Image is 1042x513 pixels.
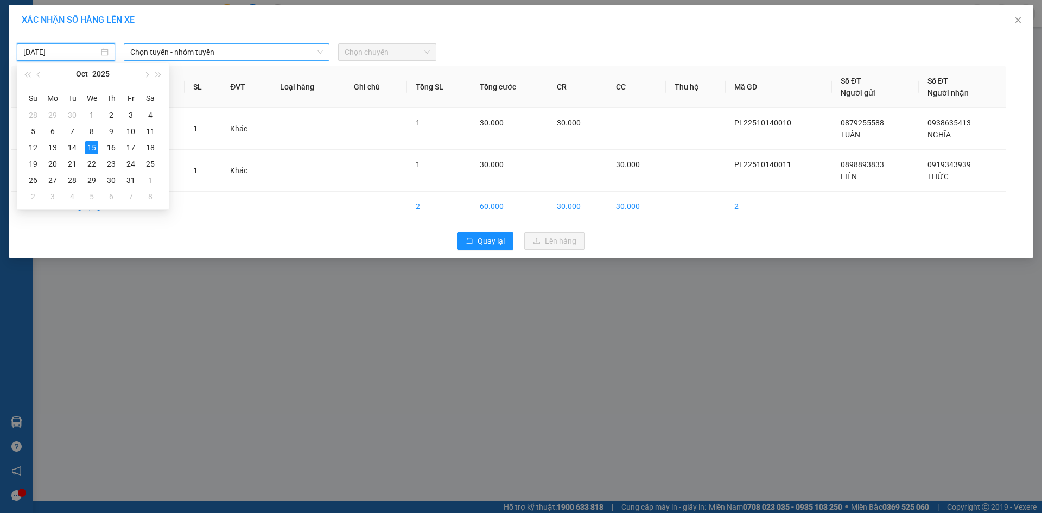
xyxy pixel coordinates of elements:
[23,188,43,205] td: 2025-11-02
[548,192,607,221] td: 30.000
[144,174,157,187] div: 1
[82,156,101,172] td: 2025-10-22
[101,188,121,205] td: 2025-11-06
[927,172,949,181] span: THỨC
[27,157,40,170] div: 19
[457,232,513,250] button: rollbackQuay lại
[23,140,43,156] td: 2025-10-12
[121,107,141,123] td: 2025-10-03
[124,190,137,203] div: 7
[66,125,79,138] div: 7
[548,66,607,108] th: CR
[121,140,141,156] td: 2025-10-17
[66,141,79,154] div: 14
[11,108,56,150] td: 1
[471,66,548,108] th: Tổng cước
[76,63,88,85] button: Oct
[85,190,98,203] div: 5
[1003,5,1033,36] button: Close
[66,109,79,122] div: 30
[43,123,62,140] td: 2025-10-06
[85,125,98,138] div: 8
[62,107,82,123] td: 2025-09-30
[193,166,198,175] span: 1
[124,141,137,154] div: 17
[478,235,505,247] span: Quay lại
[105,157,118,170] div: 23
[92,63,110,85] button: 2025
[62,140,82,156] td: 2025-10-14
[23,123,43,140] td: 2025-10-05
[466,237,473,246] span: rollback
[11,66,56,108] th: STT
[62,123,82,140] td: 2025-10-07
[221,66,271,108] th: ĐVT
[62,172,82,188] td: 2025-10-28
[317,49,323,55] span: down
[841,77,861,85] span: Số ĐT
[193,124,198,133] span: 1
[27,109,40,122] div: 28
[85,141,98,154] div: 15
[407,192,472,221] td: 2
[101,172,121,188] td: 2025-10-30
[480,160,504,169] span: 30.000
[141,90,160,107] th: Sa
[841,88,875,97] span: Người gửi
[927,77,948,85] span: Số ĐT
[82,140,101,156] td: 2025-10-15
[144,141,157,154] div: 18
[23,172,43,188] td: 2025-10-26
[43,156,62,172] td: 2025-10-20
[480,118,504,127] span: 30.000
[46,190,59,203] div: 3
[416,118,420,127] span: 1
[124,125,137,138] div: 10
[557,118,581,127] span: 30.000
[416,160,420,169] span: 1
[221,150,271,192] td: Khác
[23,107,43,123] td: 2025-09-28
[121,172,141,188] td: 2025-10-31
[345,66,407,108] th: Ghi chú
[726,66,832,108] th: Mã GD
[46,141,59,154] div: 13
[101,156,121,172] td: 2025-10-23
[271,66,345,108] th: Loại hàng
[43,188,62,205] td: 2025-11-03
[82,188,101,205] td: 2025-11-05
[43,90,62,107] th: Mo
[46,174,59,187] div: 27
[11,150,56,192] td: 2
[144,109,157,122] div: 4
[43,172,62,188] td: 2025-10-27
[62,156,82,172] td: 2025-10-21
[43,140,62,156] td: 2025-10-13
[345,44,430,60] span: Chọn chuyến
[927,130,951,139] span: NGHĨA
[607,66,666,108] th: CC
[927,88,969,97] span: Người nhận
[726,192,832,221] td: 2
[23,90,43,107] th: Su
[66,190,79,203] div: 4
[121,90,141,107] th: Fr
[46,125,59,138] div: 6
[85,157,98,170] div: 22
[407,66,472,108] th: Tổng SL
[101,107,121,123] td: 2025-10-02
[141,123,160,140] td: 2025-10-11
[141,188,160,205] td: 2025-11-08
[221,108,271,150] td: Khác
[46,157,59,170] div: 20
[124,174,137,187] div: 31
[82,123,101,140] td: 2025-10-08
[841,130,860,139] span: TUẤN
[141,140,160,156] td: 2025-10-18
[185,66,222,108] th: SL
[101,90,121,107] th: Th
[927,160,971,169] span: 0919343939
[616,160,640,169] span: 30.000
[144,125,157,138] div: 11
[121,188,141,205] td: 2025-11-07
